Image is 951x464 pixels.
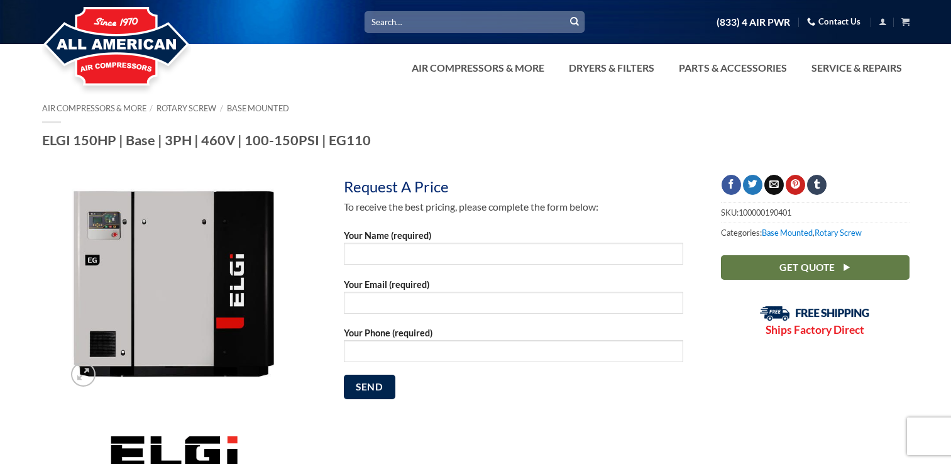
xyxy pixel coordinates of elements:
[739,207,791,218] span: 100000190401
[65,175,283,393] img: ELGI EG110 Base 3PH 460V 100-150PSI
[365,11,585,32] input: Search…
[807,175,827,195] a: Share on Tumblr
[721,223,910,242] span: Categories: ,
[807,12,860,31] a: Contact Us
[561,55,662,80] a: Dryers & Filters
[42,131,910,149] h1: ELGI 150HP | Base | 3PH | 460V | 100-150PSI | EG110
[344,326,683,371] label: Your Phone (required)
[157,103,216,113] a: Rotary Screw
[344,228,683,409] form: Contact form
[879,14,887,30] a: Login
[721,255,910,280] a: Get Quote
[743,175,762,195] a: Share on Twitter
[786,175,805,195] a: Pin on Pinterest
[671,55,794,80] a: Parts & Accessories
[717,11,790,33] a: (833) 4 AIR PWR
[404,55,552,80] a: Air Compressors & More
[764,175,784,195] a: Email to a Friend
[760,306,870,321] img: Free Shipping
[344,228,683,273] label: Your Name (required)
[71,362,96,387] a: Zoom
[42,103,146,113] a: Air Compressors & More
[722,175,741,195] a: Share on Facebook
[344,243,683,265] input: Your Name (required)
[565,13,584,31] button: Submit
[762,228,813,238] a: Base Mounted
[227,103,289,113] a: Base Mounted
[344,340,683,362] input: Your Phone (required)
[804,55,910,80] a: Service & Repairs
[344,375,395,399] input: Send
[220,103,223,113] span: /
[344,199,683,215] p: To receive the best pricing, please complete the form below:
[901,14,910,30] a: View cart
[42,104,910,113] nav: Breadcrumb
[344,292,683,314] input: Your Email (required)
[721,202,910,222] span: SKU:
[344,277,683,323] label: Your Email (required)
[150,103,153,113] span: /
[779,260,835,275] span: Get Quote
[815,228,862,238] a: Rotary Screw
[766,323,864,336] strong: Ships Factory Direct
[344,175,475,199] div: Request A Price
